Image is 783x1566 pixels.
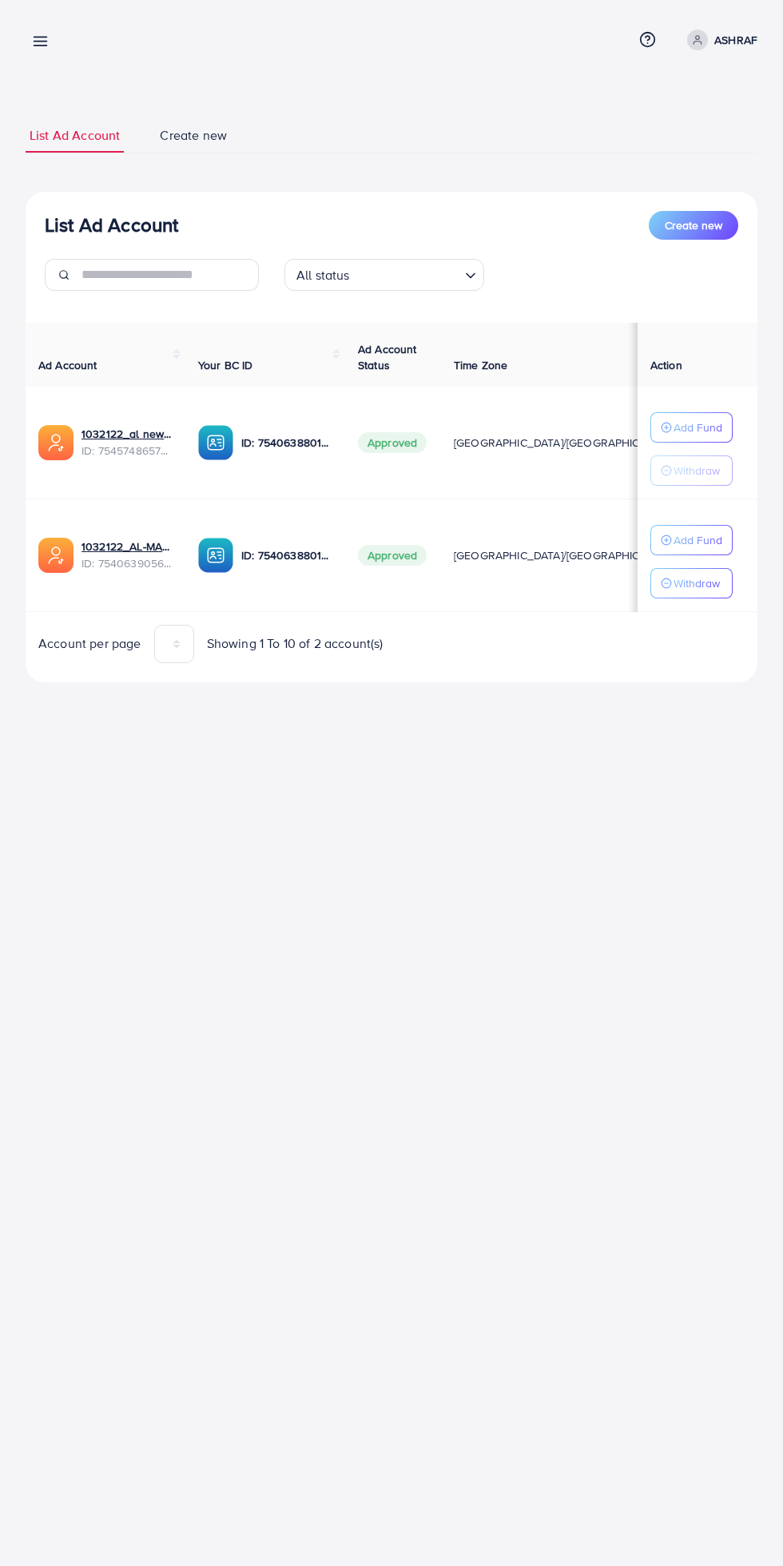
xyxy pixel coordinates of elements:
[674,418,722,437] p: Add Fund
[649,211,738,240] button: Create new
[674,461,720,480] p: Withdraw
[650,357,682,373] span: Action
[207,634,384,653] span: Showing 1 To 10 of 2 account(s)
[81,426,173,442] a: 1032122_al new_1756881546706
[355,260,459,287] input: Search for option
[45,213,178,236] h3: List Ad Account
[81,539,173,571] div: <span class='underline'>1032122_AL-MAKKAH_1755691890611</span></br>7540639056867557392
[241,546,332,565] p: ID: 7540638801937629201
[714,30,757,50] p: ASHRAF
[665,217,722,233] span: Create new
[454,435,676,451] span: [GEOGRAPHIC_DATA]/[GEOGRAPHIC_DATA]
[38,425,74,460] img: ic-ads-acc.e4c84228.svg
[198,357,253,373] span: Your BC ID
[650,412,733,443] button: Add Fund
[30,126,120,145] span: List Ad Account
[454,357,507,373] span: Time Zone
[650,455,733,486] button: Withdraw
[358,432,427,453] span: Approved
[650,568,733,598] button: Withdraw
[681,30,757,50] a: ASHRAF
[160,126,227,145] span: Create new
[650,525,733,555] button: Add Fund
[293,264,353,287] span: All status
[674,531,722,550] p: Add Fund
[284,259,484,291] div: Search for option
[38,538,74,573] img: ic-ads-acc.e4c84228.svg
[198,425,233,460] img: ic-ba-acc.ded83a64.svg
[81,443,173,459] span: ID: 7545748657711988753
[358,545,427,566] span: Approved
[81,539,173,554] a: 1032122_AL-MAKKAH_1755691890611
[81,555,173,571] span: ID: 7540639056867557392
[358,341,417,373] span: Ad Account Status
[38,634,141,653] span: Account per page
[38,357,97,373] span: Ad Account
[241,433,332,452] p: ID: 7540638801937629201
[674,574,720,593] p: Withdraw
[198,538,233,573] img: ic-ba-acc.ded83a64.svg
[81,426,173,459] div: <span class='underline'>1032122_al new_1756881546706</span></br>7545748657711988753
[454,547,676,563] span: [GEOGRAPHIC_DATA]/[GEOGRAPHIC_DATA]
